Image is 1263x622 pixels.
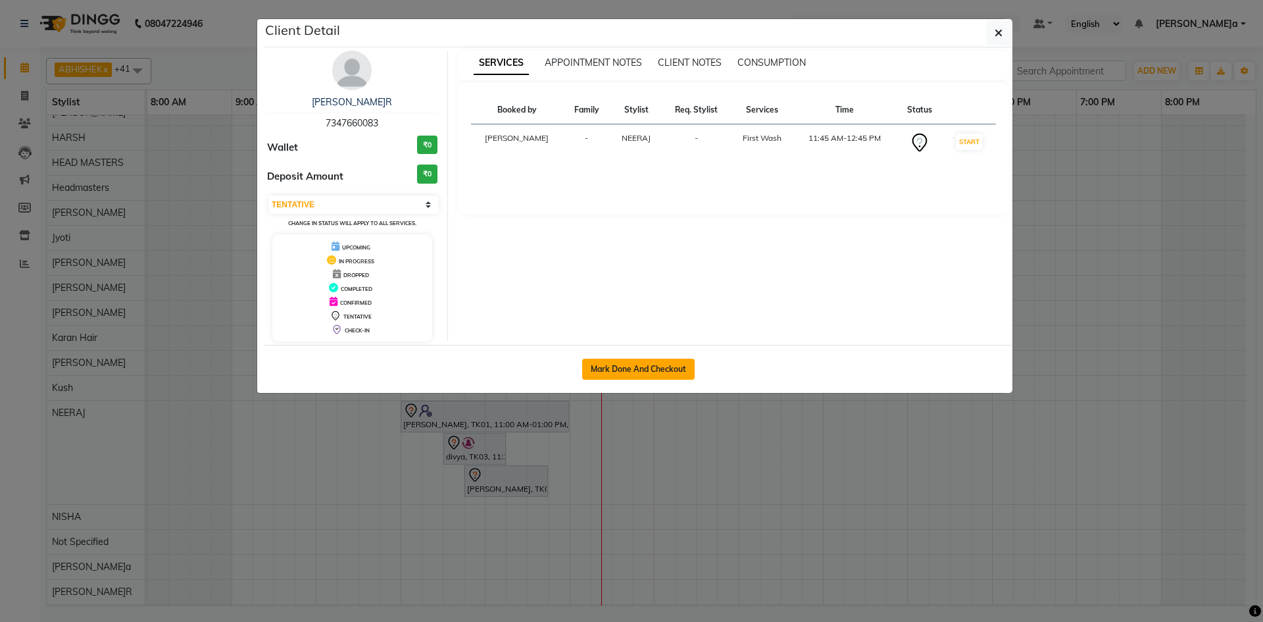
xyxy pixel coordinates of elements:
th: Family [563,96,610,124]
a: [PERSON_NAME]R [312,96,392,108]
td: - [662,124,730,162]
th: Time [793,96,896,124]
th: Stylist [610,96,662,124]
div: First Wash [738,132,785,144]
th: Status [896,96,943,124]
span: CHECK-IN [345,327,370,334]
td: - [563,124,610,162]
span: CLIENT NOTES [658,57,722,68]
span: NEERAJ [622,133,651,143]
small: Change in status will apply to all services. [288,220,416,226]
span: IN PROGRESS [339,258,374,265]
img: avatar [332,51,372,90]
span: CONSUMPTION [737,57,806,68]
button: START [956,134,983,150]
span: DROPPED [343,272,369,278]
span: 7347660083 [326,117,378,129]
span: COMPLETED [341,286,372,292]
th: Req. Stylist [662,96,730,124]
span: UPCOMING [342,244,370,251]
h5: Client Detail [265,20,340,40]
td: [PERSON_NAME] [471,124,563,162]
span: TENTATIVE [343,313,372,320]
span: SERVICES [474,51,529,75]
th: Services [730,96,793,124]
button: Mark Done And Checkout [582,359,695,380]
th: Booked by [471,96,563,124]
h3: ₹0 [417,165,437,184]
h3: ₹0 [417,136,437,155]
span: Wallet [267,140,298,155]
td: 11:45 AM-12:45 PM [793,124,896,162]
span: Deposit Amount [267,169,343,184]
span: CONFIRMED [340,299,372,306]
span: APPOINTMENT NOTES [545,57,642,68]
